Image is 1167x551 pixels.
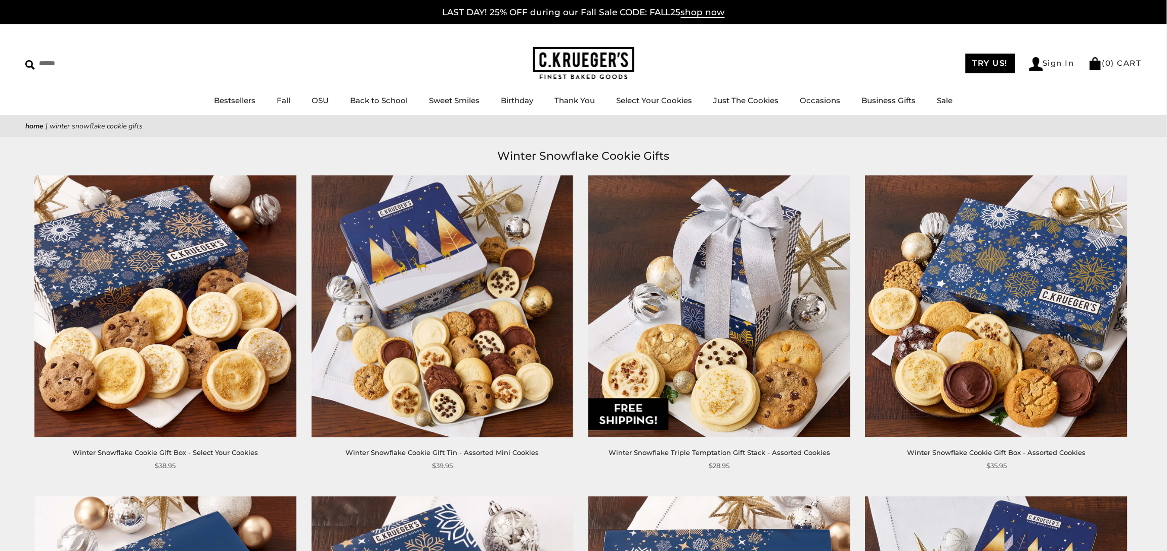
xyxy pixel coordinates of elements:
[1089,57,1102,70] img: Bag
[346,448,539,456] a: Winter Snowflake Cookie Gift Tin - Assorted Mini Cookies
[588,175,850,437] img: Winter Snowflake Triple Temptation Gift Stack - Assorted Cookies
[681,7,725,18] span: shop now
[555,96,595,105] a: Thank You
[609,448,830,456] a: Winter Snowflake Triple Temptation Gift Stack - Assorted Cookies
[312,175,574,437] img: Winter Snowflake Cookie Gift Tin - Assorted Mini Cookies
[533,47,634,80] img: C.KRUEGER'S
[25,60,35,70] img: Search
[907,448,1086,456] a: Winter Snowflake Cookie Gift Box - Assorted Cookies
[351,96,408,105] a: Back to School
[312,96,329,105] a: OSU
[1029,57,1075,71] a: Sign In
[429,96,480,105] a: Sweet Smiles
[442,7,725,18] a: LAST DAY! 25% OFF during our Fall Sale CODE: FALL25shop now
[432,461,453,471] span: $39.95
[34,175,296,437] img: Winter Snowflake Cookie Gift Box - Select Your Cookies
[1029,57,1043,71] img: Account
[966,54,1015,73] a: TRY US!
[986,461,1007,471] span: $35.95
[72,448,258,456] a: Winter Snowflake Cookie Gift Box - Select Your Cookies
[1106,58,1112,68] span: 0
[46,121,48,131] span: |
[800,96,841,105] a: Occasions
[866,175,1128,437] img: Winter Snowflake Cookie Gift Box - Assorted Cookies
[709,461,730,471] span: $28.95
[862,96,916,105] a: Business Gifts
[214,96,256,105] a: Bestsellers
[617,96,693,105] a: Select Your Cookies
[155,461,176,471] span: $38.95
[714,96,779,105] a: Just The Cookies
[1089,58,1142,68] a: (0) CART
[25,120,1142,132] nav: breadcrumbs
[25,121,44,131] a: Home
[501,96,534,105] a: Birthday
[25,56,146,71] input: Search
[50,121,143,131] span: Winter Snowflake Cookie Gifts
[40,147,1127,165] h1: Winter Snowflake Cookie Gifts
[937,96,953,105] a: Sale
[277,96,291,105] a: Fall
